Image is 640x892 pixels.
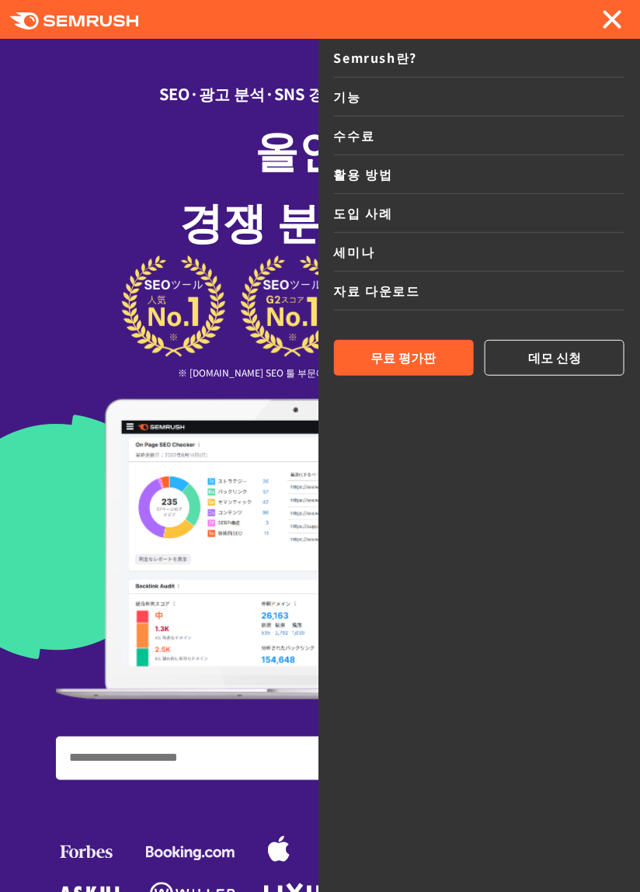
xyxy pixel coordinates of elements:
[334,155,624,194] a: 활용 방법
[159,82,481,105] font: SEO·광고 분석·SNS 경쟁 대책을 이것 하나로.
[334,281,420,300] font: 자료 다운로드
[334,272,624,311] a: 자료 다운로드
[528,348,581,366] font: 데모 신청
[179,188,461,251] font: 경쟁 분석 도구
[334,39,624,78] a: Semrush란?
[255,116,385,179] font: 올인원
[334,203,393,222] font: 도입 사례
[334,340,474,376] a: 무료 평가판
[334,242,375,261] font: 세미나
[334,165,393,183] font: 활용 방법
[485,340,624,376] a: 데모 신청
[334,78,624,116] a: 기능
[334,116,624,155] a: 수수료
[334,126,375,144] font: 수수료
[334,48,417,67] font: Semrush란?
[334,194,624,233] a: 도입 사례
[179,366,462,379] font: ※ [DOMAIN_NAME] SEO 툴 부문에서 G2 스코어 & 인기도 No.1 획득
[334,233,624,272] a: 세미나
[57,738,339,779] input: 도메인, 키워드 또는 URL을 입력하세요.
[371,348,437,366] font: 무료 평가판
[334,87,361,106] font: 기능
